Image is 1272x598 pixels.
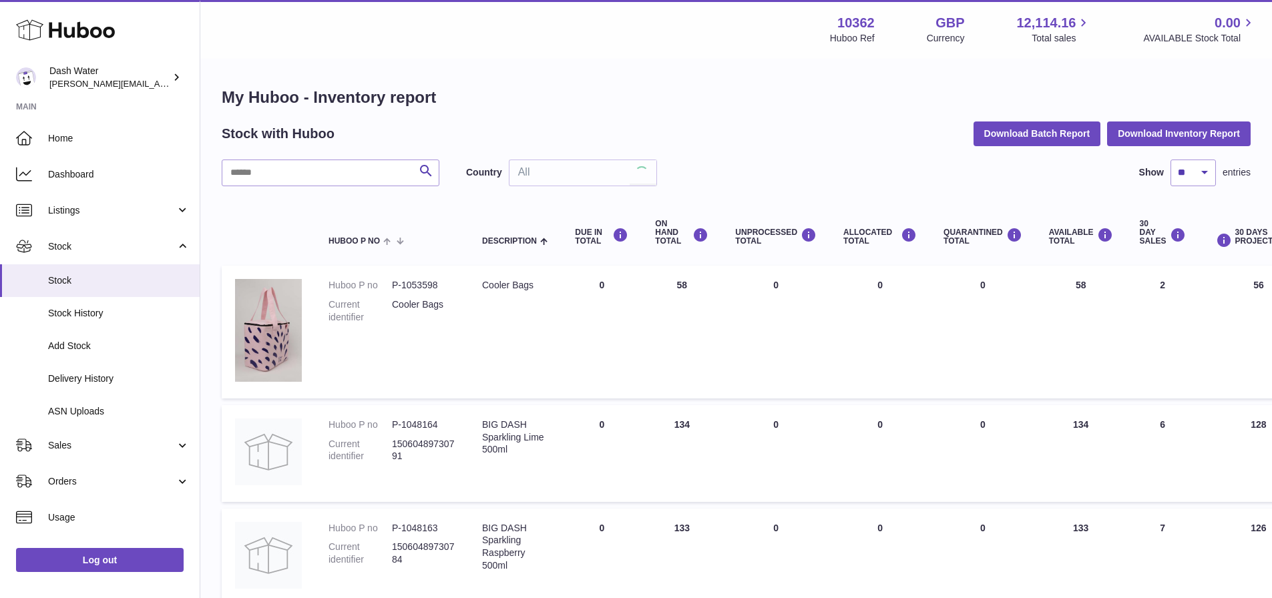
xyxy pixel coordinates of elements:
span: Usage [48,511,190,524]
strong: GBP [935,14,964,32]
dd: Cooler Bags [392,298,455,324]
span: [PERSON_NAME][EMAIL_ADDRESS][DOMAIN_NAME] [49,78,268,89]
span: 12,114.16 [1016,14,1076,32]
span: 0 [980,523,986,533]
div: Dash Water [49,65,170,90]
span: 0 [980,280,986,290]
img: product image [235,279,302,382]
td: 134 [1036,405,1126,502]
dd: 15060489730791 [392,438,455,463]
span: Stock History [48,307,190,320]
span: Dashboard [48,168,190,181]
div: AVAILABLE Total [1049,228,1113,246]
a: Log out [16,548,184,572]
dt: Current identifier [329,298,392,324]
span: AVAILABLE Stock Total [1143,32,1256,45]
td: 0 [722,405,830,502]
dd: P-1048164 [392,418,455,431]
dd: 15060489730784 [392,541,455,566]
button: Download Batch Report [974,121,1101,145]
dd: P-1053598 [392,279,455,292]
dt: Current identifier [329,438,392,463]
span: ASN Uploads [48,405,190,418]
span: Home [48,132,190,145]
div: DUE IN TOTAL [575,228,628,246]
img: james@dash-water.com [16,67,36,87]
div: ALLOCATED Total [843,228,917,246]
div: UNPROCESSED Total [735,228,817,246]
div: Huboo Ref [830,32,875,45]
div: 30 DAY SALES [1140,220,1186,246]
label: Country [466,166,502,179]
span: Huboo P no [329,237,380,246]
dd: P-1048163 [392,522,455,535]
span: 0 [980,419,986,430]
span: Add Stock [48,340,190,352]
td: 58 [642,266,722,398]
span: Sales [48,439,176,452]
span: Stock [48,274,190,287]
button: Download Inventory Report [1107,121,1251,145]
div: BIG DASH Sparkling Lime 500ml [482,418,548,457]
span: entries [1223,166,1251,179]
span: Stock [48,240,176,253]
a: 0.00 AVAILABLE Stock Total [1143,14,1256,45]
td: 0 [562,266,642,398]
div: BIG DASH Sparkling Raspberry 500ml [482,522,548,573]
span: Description [482,237,537,246]
td: 2 [1126,266,1199,398]
td: 0 [722,266,830,398]
td: 58 [1036,266,1126,398]
span: Orders [48,475,176,488]
span: Listings [48,204,176,217]
dt: Huboo P no [329,279,392,292]
h2: Stock with Huboo [222,125,335,143]
div: Cooler Bags [482,279,548,292]
div: Currency [927,32,965,45]
td: 0 [562,405,642,502]
span: Delivery History [48,372,190,385]
td: 0 [830,405,930,502]
img: product image [235,418,302,485]
img: product image [235,522,302,589]
a: 12,114.16 Total sales [1016,14,1091,45]
td: 6 [1126,405,1199,502]
h1: My Huboo - Inventory report [222,87,1251,108]
td: 134 [642,405,722,502]
dt: Huboo P no [329,522,392,535]
td: 0 [830,266,930,398]
strong: 10362 [837,14,875,32]
div: QUARANTINED Total [943,228,1022,246]
span: 0.00 [1215,14,1241,32]
div: ON HAND Total [655,220,708,246]
label: Show [1139,166,1164,179]
span: Total sales [1032,32,1091,45]
dt: Huboo P no [329,418,392,431]
dt: Current identifier [329,541,392,566]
